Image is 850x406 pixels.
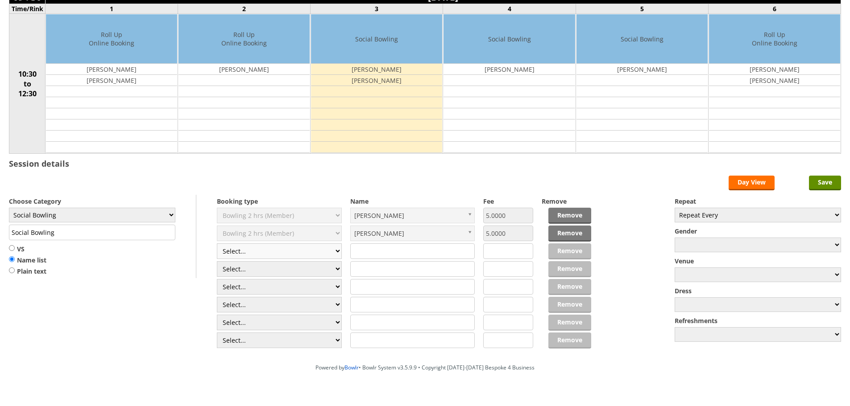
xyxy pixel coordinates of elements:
td: 4 [443,4,576,14]
td: Roll Up Online Booking [46,14,177,64]
label: Repeat [675,197,841,205]
td: [PERSON_NAME] [46,64,177,75]
label: Name [350,197,475,205]
span: [PERSON_NAME] [354,226,463,241]
td: [PERSON_NAME] [178,64,310,75]
input: Save [809,176,841,190]
a: Bowlr [344,364,359,371]
a: Day View [729,176,775,190]
input: Title/Description [9,225,175,240]
label: Choose Category [9,197,175,205]
td: 1 [46,4,178,14]
td: [PERSON_NAME] [311,75,442,86]
input: VS [9,245,15,251]
input: Name list [9,256,15,262]
span: Powered by • Bowlr System v3.5.9.9 • Copyright [DATE]-[DATE] Bespoke 4 Business [315,364,535,371]
label: Fee [483,197,533,205]
a: [PERSON_NAME] [350,226,475,241]
label: VS [9,245,46,254]
td: [PERSON_NAME] [709,64,840,75]
label: Dress [675,287,841,295]
td: 10:30 to 12:30 [9,14,46,154]
td: Social Bowling [311,14,442,64]
td: [PERSON_NAME] [444,64,575,75]
a: Remove [548,208,591,224]
td: [PERSON_NAME] [311,64,442,75]
label: Booking type [217,197,342,205]
label: Refreshments [675,316,841,325]
td: Social Bowling [576,14,708,64]
a: [PERSON_NAME] [350,208,475,223]
span: [PERSON_NAME] [354,208,463,223]
td: 6 [708,4,841,14]
input: Plain text [9,267,15,274]
td: 3 [311,4,443,14]
td: [PERSON_NAME] [576,64,708,75]
label: Plain text [9,267,46,276]
td: [PERSON_NAME] [46,75,177,86]
td: [PERSON_NAME] [709,75,840,86]
td: Roll Up Online Booking [709,14,840,64]
td: Roll Up Online Booking [178,14,310,64]
h3: Session details [9,158,69,169]
label: Gender [675,227,841,235]
label: Remove [542,197,592,205]
td: 5 [576,4,708,14]
td: Time/Rink [9,4,46,14]
td: 2 [178,4,311,14]
label: Venue [675,257,841,265]
a: Remove [548,226,591,242]
label: Name list [9,256,46,265]
td: Social Bowling [444,14,575,64]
